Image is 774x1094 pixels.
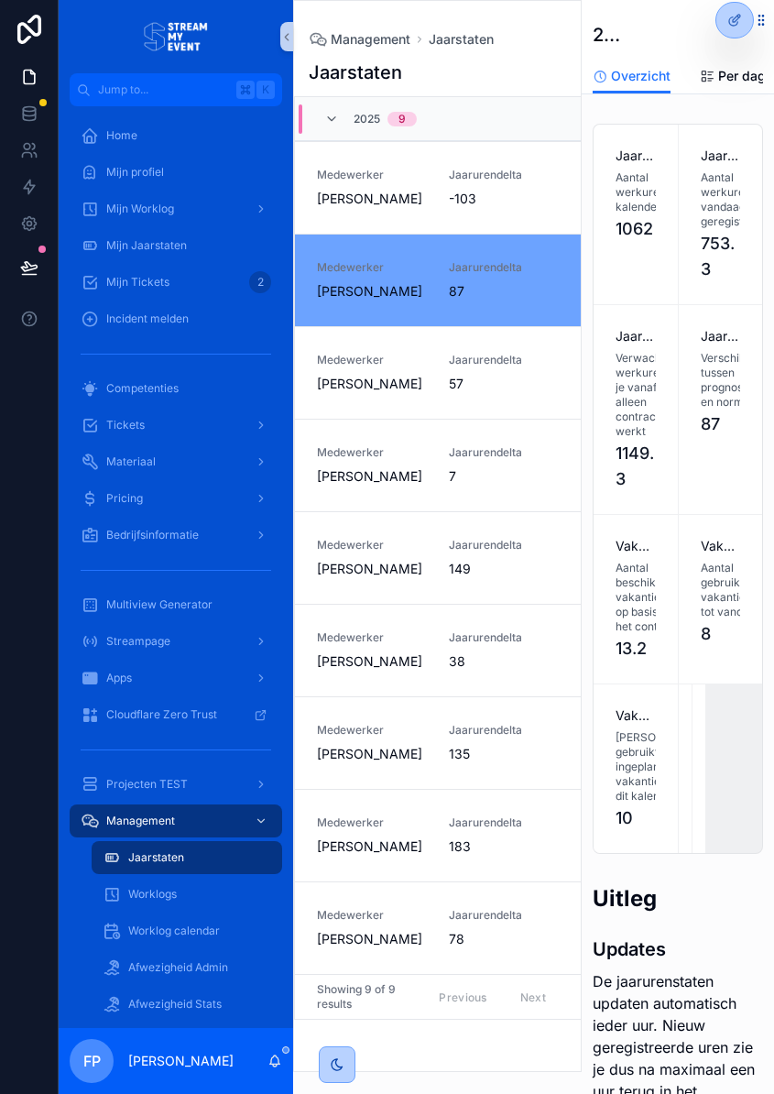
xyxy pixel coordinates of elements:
a: Jaarstaten [429,30,494,49]
span: Jaarstaten [128,850,184,865]
span: Medewerker [317,260,427,275]
a: Medewerker[PERSON_NAME]Jaarurendelta7 [295,419,581,511]
a: Home [70,119,282,152]
a: Worklog calendar [92,914,282,947]
a: Streampage [70,625,282,658]
a: Mijn Jaarstaten [70,229,282,262]
span: Management [331,30,410,49]
button: Jump to...K [70,73,282,106]
span: Verwachting werkuren als je vanaf nu alleen contracturen werkt [616,351,683,439]
span: Apps [106,671,132,685]
h1: Jaarstaten [309,60,402,85]
span: Jaarurenprognose [616,327,656,345]
a: Overzicht [593,60,670,94]
a: Materiaal [70,445,282,478]
span: Aantal beschikbare vakantiedagen op basis van het contract [616,561,692,634]
img: App logo [144,22,208,51]
span: 78 [449,930,559,948]
a: Afwezigheid Admin [92,951,282,984]
span: 7 [449,467,559,486]
a: Afwezigheid Stats [92,988,282,1021]
span: Medewerker [317,538,427,552]
span: Vakantiedagenstaat [701,537,741,555]
span: 13.2 [616,636,656,662]
span: 1149.3 [616,441,656,492]
span: Medewerker [317,815,427,830]
span: Mijn profiel [106,165,164,180]
span: Mijn Worklog [106,202,174,216]
span: Worklogs [128,887,177,902]
span: Home [106,128,137,143]
a: Apps [70,662,282,695]
span: [PERSON_NAME] gebruikte en ingeplande vakantiedagen dit kalenderjaar [616,730,704,804]
span: Vakantiedagen [616,537,656,555]
span: Showing 9 of 9 results [317,982,411,1012]
a: Medewerker[PERSON_NAME]Jaarurendelta135 [295,696,581,789]
span: Overzicht [611,67,670,85]
span: Jaarurendelta [449,353,559,367]
a: Management [70,804,282,837]
span: [PERSON_NAME] [317,745,422,763]
span: Medewerker [317,353,427,367]
a: Bedrijfsinformatie [70,519,282,552]
span: 87 [701,411,741,437]
span: Jaarurendelta [449,168,559,182]
a: Mijn Tickets2 [70,266,282,299]
span: Bedrijfsinformatie [106,528,199,542]
span: Tickets [106,418,145,432]
a: Medewerker[PERSON_NAME]Jaarurendelta57 [295,326,581,419]
a: Medewerker[PERSON_NAME]Jaarurendelta183 [295,789,581,881]
span: [PERSON_NAME] [317,375,422,393]
span: 87 [449,282,559,301]
div: scrollable content [59,106,293,1028]
a: Multiview Generator [70,588,282,621]
span: FP [83,1050,101,1072]
span: Jaarurendelta [449,908,559,923]
div: 9 [398,112,406,126]
a: Medewerker[PERSON_NAME]Jaarurendelta-103 [295,141,581,234]
a: Tickets [70,409,282,442]
span: 753.3 [701,231,741,282]
span: Medewerker [317,168,427,182]
h3: Updates [593,935,763,963]
span: Cloudflare Zero Trust [106,707,217,722]
span: K [258,82,273,97]
span: [PERSON_NAME] [317,560,422,578]
div: 2 [249,271,271,293]
span: 38 [449,652,559,671]
p: [PERSON_NAME] [128,1052,234,1070]
a: Medewerker[PERSON_NAME]Jaarurendelta38 [295,604,581,696]
span: Per dag [718,67,766,85]
a: Medewerker[PERSON_NAME]Jaarurendelta87 [295,234,581,326]
span: Multiview Generator [106,597,213,612]
span: Jaarurendelta [449,445,559,460]
span: Afwezigheid Stats [128,997,222,1012]
a: Projecten TEST [70,768,282,801]
h2: Uitleg [593,883,763,913]
a: Medewerker[PERSON_NAME]Jaarurendelta149 [295,511,581,604]
a: Medewerker[PERSON_NAME]Jaarurendelta78 [295,881,581,974]
a: Cloudflare Zero Trust [70,698,282,731]
a: Competenties [70,372,282,405]
a: Management [309,30,410,49]
a: Jaarstaten [92,841,282,874]
span: Materiaal [106,454,156,469]
h1: 2025 - [PERSON_NAME] [593,22,626,48]
span: 135 [449,745,559,763]
a: Pricing [70,482,282,515]
span: [PERSON_NAME] [317,652,422,671]
span: Vakantiedagenprognose [616,706,656,725]
span: Jump to... [98,82,229,97]
span: Afwezigheid Admin [128,960,228,975]
span: Competenties [106,381,179,396]
span: 10 [616,805,656,831]
span: Jaarurendelta [449,260,559,275]
span: 183 [449,837,559,856]
span: Worklog calendar [128,924,220,938]
span: Medewerker [317,908,427,923]
a: Per dag [700,60,766,96]
span: Jaarurendelta [449,723,559,738]
span: Mijn Jaarstaten [106,238,187,253]
span: Jaarurendelta [449,630,559,645]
